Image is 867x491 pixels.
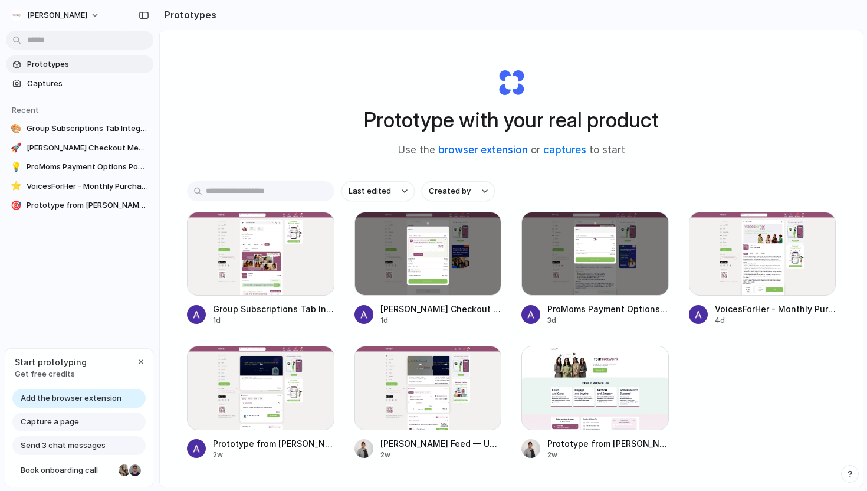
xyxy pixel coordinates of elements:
button: Created by [422,181,495,201]
div: Nicole Kubica [117,463,132,477]
a: Prototype from HerKey Feed v2Prototype from [PERSON_NAME] Feed v22w [187,346,334,460]
div: 1d [213,315,334,326]
div: 💡 [11,161,22,173]
span: [PERSON_NAME] Feed — Upgrade CTA to Buy Pro [380,437,502,450]
a: Prototypes [6,55,153,73]
h2: Prototypes [159,8,216,22]
span: VoicesForHer - Monthly Purchase Option [27,181,149,192]
h1: Prototype with your real product [364,104,659,136]
a: 🎯Prototype from [PERSON_NAME] Feed v2 [6,197,153,214]
a: HerKey Feed — Upgrade CTA to Buy Pro[PERSON_NAME] Feed — Upgrade CTA to Buy Pro2w [354,346,502,460]
a: 🎨Group Subscriptions Tab Integration [6,120,153,138]
button: [PERSON_NAME] [6,6,106,25]
div: 2w [380,450,502,460]
div: 2w [547,450,669,460]
div: 🚀 [11,142,22,154]
a: Group Subscriptions Tab IntegrationGroup Subscriptions Tab Integration1d [187,212,334,326]
span: Start prototyping [15,356,87,368]
div: Christian Iacullo [128,463,142,477]
span: VoicesForHer - Monthly Purchase Option [715,303,836,315]
span: Send 3 chat messages [21,440,106,451]
span: Captures [27,78,149,90]
span: Recent [12,105,39,114]
div: 3d [547,315,669,326]
div: 🎨 [11,123,22,135]
a: browser extension [438,144,528,156]
div: 4d [715,315,836,326]
span: Group Subscriptions Tab Integration [213,303,334,315]
a: ProMoms Payment Options PopupProMoms Payment Options Popup3d [521,212,669,326]
span: Add the browser extension [21,392,121,404]
span: Capture a page [21,416,79,428]
span: [PERSON_NAME] [27,9,87,21]
span: Get free credits [15,368,87,380]
a: Captures [6,75,153,93]
a: HerKey Checkout Membership Nudge[PERSON_NAME] Checkout Membership Nudge1d [354,212,502,326]
span: [PERSON_NAME] Checkout Membership Nudge [27,142,149,154]
a: captures [543,144,586,156]
span: Prototype from [PERSON_NAME]: Pro Platform [547,437,669,450]
a: VoicesForHer - Monthly Purchase OptionVoicesForHer - Monthly Purchase Option4d [689,212,836,326]
span: Use the or to start [398,143,625,158]
div: 🎯 [11,199,22,211]
span: ProMoms Payment Options Popup [547,303,669,315]
span: Prototypes [27,58,149,70]
button: Last edited [341,181,415,201]
a: 🚀[PERSON_NAME] Checkout Membership Nudge [6,139,153,157]
span: Book onboarding call [21,464,114,476]
span: [PERSON_NAME] Checkout Membership Nudge [380,303,502,315]
div: 1d [380,315,502,326]
div: ⭐ [11,181,22,192]
span: Prototype from [PERSON_NAME] Feed v2 [213,437,334,450]
a: ⭐VoicesForHer - Monthly Purchase Option [6,178,153,195]
span: Last edited [349,185,391,197]
span: Prototype from [PERSON_NAME] Feed v2 [27,199,149,211]
span: Created by [429,185,471,197]
a: Prototype from HerKey: Pro PlatformPrototype from [PERSON_NAME]: Pro Platform2w [521,346,669,460]
span: ProMoms Payment Options Popup [27,161,149,173]
div: 2w [213,450,334,460]
a: Book onboarding call [12,461,146,480]
span: Group Subscriptions Tab Integration [27,123,149,135]
a: 💡ProMoms Payment Options Popup [6,158,153,176]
